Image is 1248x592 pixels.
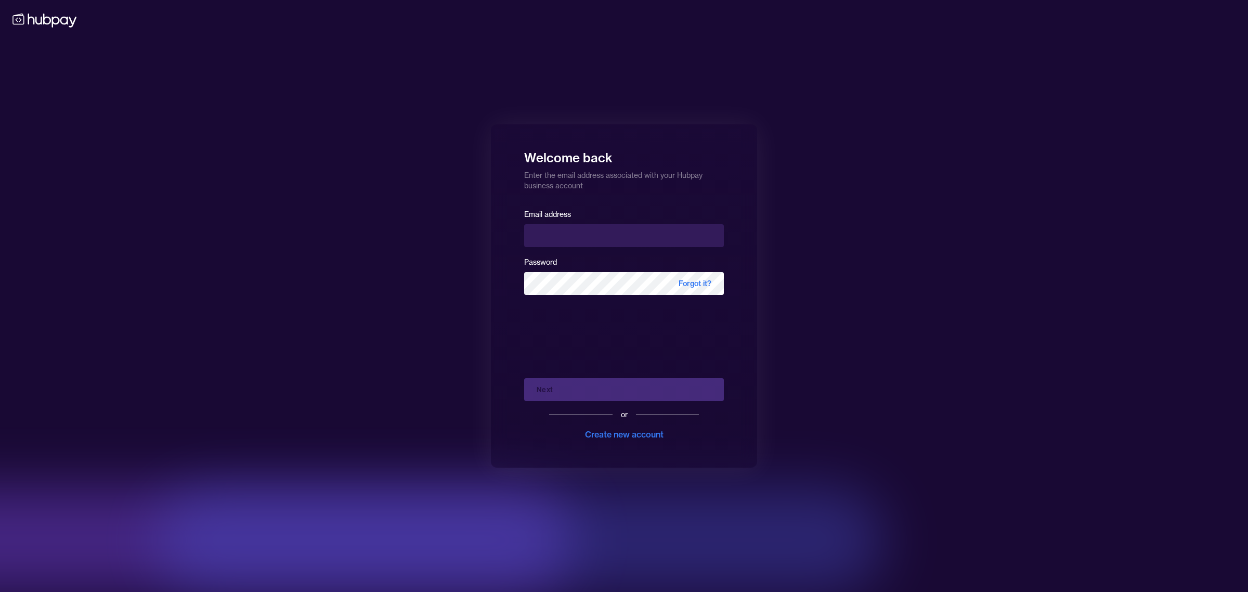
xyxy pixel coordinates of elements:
label: Email address [524,210,571,219]
p: Enter the email address associated with your Hubpay business account [524,166,724,191]
span: Forgot it? [666,272,724,295]
div: Create new account [585,428,664,441]
div: or [621,409,628,420]
label: Password [524,258,557,267]
h1: Welcome back [524,143,724,166]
